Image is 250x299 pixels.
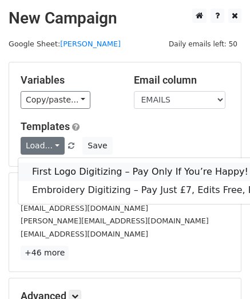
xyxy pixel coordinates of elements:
[60,40,121,48] a: [PERSON_NAME]
[21,246,69,260] a: +46 more
[82,137,112,155] button: Save
[21,230,148,238] small: [EMAIL_ADDRESS][DOMAIN_NAME]
[21,137,65,155] a: Load...
[134,74,230,86] h5: Email column
[165,40,241,48] a: Daily emails left: 50
[21,120,70,132] a: Templates
[165,38,241,50] span: Daily emails left: 50
[9,9,241,28] h2: New Campaign
[21,204,148,213] small: [EMAIL_ADDRESS][DOMAIN_NAME]
[21,91,90,109] a: Copy/paste...
[21,74,117,86] h5: Variables
[9,40,121,48] small: Google Sheet:
[21,217,209,225] small: [PERSON_NAME][EMAIL_ADDRESS][DOMAIN_NAME]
